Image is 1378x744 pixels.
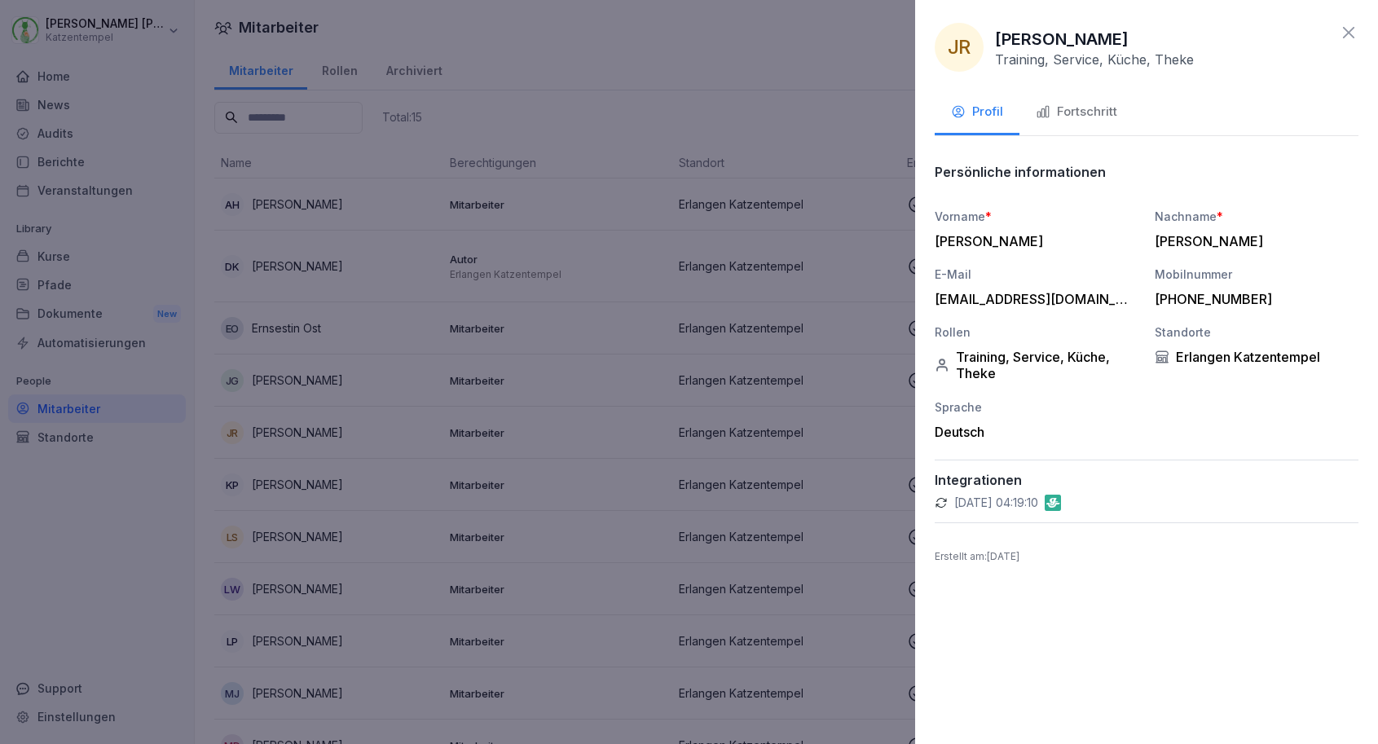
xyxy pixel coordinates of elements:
div: [PERSON_NAME] [1155,233,1350,249]
button: Profil [935,91,1019,135]
p: Erstellt am : [DATE] [935,549,1358,564]
button: Fortschritt [1019,91,1134,135]
div: Fortschritt [1036,103,1117,121]
div: Training, Service, Küche, Theke [935,349,1138,381]
div: Sprache [935,398,1138,416]
div: Erlangen Katzentempel [1155,349,1358,365]
div: [EMAIL_ADDRESS][DOMAIN_NAME] [935,291,1130,307]
img: gastromatic.png [1045,495,1061,511]
div: E-Mail [935,266,1138,283]
div: Nachname [1155,208,1358,225]
p: Integrationen [935,472,1358,488]
p: [PERSON_NAME] [995,27,1129,51]
div: Vorname [935,208,1138,225]
div: Standorte [1155,324,1358,341]
div: Mobilnummer [1155,266,1358,283]
div: JR [935,23,984,72]
div: Profil [951,103,1003,121]
div: [PERSON_NAME] [935,233,1130,249]
p: Training, Service, Küche, Theke [995,51,1194,68]
div: Rollen [935,324,1138,341]
p: Persönliche informationen [935,164,1106,180]
p: [DATE] 04:19:10 [954,495,1038,511]
div: [PHONE_NUMBER] [1155,291,1350,307]
div: Deutsch [935,424,1138,440]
